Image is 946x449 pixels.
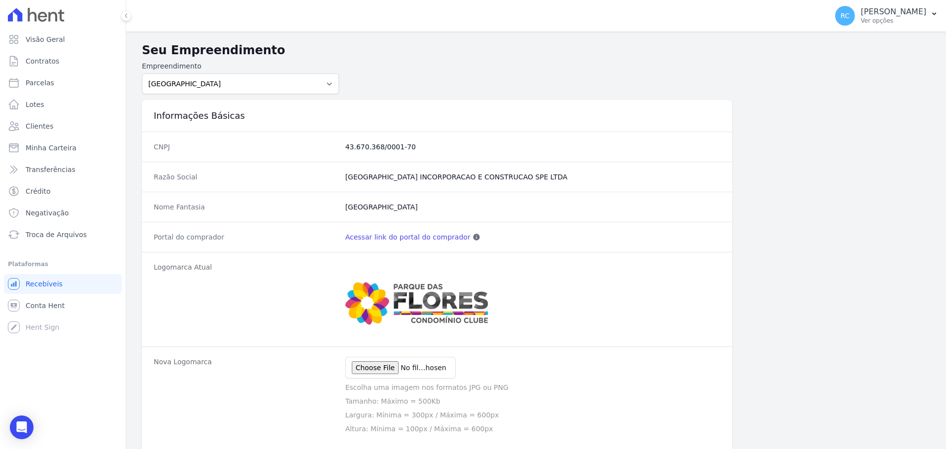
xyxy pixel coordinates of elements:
img: Captura%20de%20tela%202025-06-03%20144200.jpg [345,262,503,337]
p: Largura: Mínima = 300px / Máxima = 600px [345,410,720,420]
span: RC [841,12,850,19]
a: Clientes [4,116,122,136]
h2: Seu Empreendimento [142,41,930,59]
dd: 43.670.368/0001-70 [345,142,720,152]
a: Parcelas [4,73,122,93]
a: Conta Hent [4,296,122,315]
button: RC [PERSON_NAME] Ver opções [827,2,946,30]
span: Lotes [26,100,44,109]
a: Minha Carteira [4,138,122,158]
a: Negativação [4,203,122,223]
p: Escolha uma imagem nos formatos JPG ou PNG [345,382,720,392]
span: Clientes [26,121,53,131]
dd: [GEOGRAPHIC_DATA] [345,202,720,212]
span: Crédito [26,186,51,196]
dt: Razão Social [154,172,338,182]
span: Recebíveis [26,279,63,289]
span: Visão Geral [26,35,65,44]
a: Acessar link do portal do comprador [345,232,471,242]
label: Empreendimento [142,61,339,71]
p: [PERSON_NAME] [861,7,926,17]
a: Transferências [4,160,122,179]
dt: Logomarca Atual [154,262,338,337]
span: Parcelas [26,78,54,88]
span: Transferências [26,165,75,174]
p: Altura: Mínima = 100px / Máxima = 600px [345,424,720,434]
dt: Portal do comprador [154,232,338,242]
a: Crédito [4,181,122,201]
a: Visão Geral [4,30,122,49]
div: Open Intercom Messenger [10,415,34,439]
p: Tamanho: Máximo = 500Kb [345,396,720,406]
dd: [GEOGRAPHIC_DATA] INCORPORACAO E CONSTRUCAO SPE LTDA [345,172,720,182]
p: Ver opções [861,17,926,25]
a: Contratos [4,51,122,71]
span: Minha Carteira [26,143,76,153]
span: Conta Hent [26,301,65,311]
dt: Nova Logomarca [154,357,338,434]
span: Contratos [26,56,59,66]
a: Lotes [4,95,122,114]
div: Plataformas [8,258,118,270]
a: Troca de Arquivos [4,225,122,244]
a: Recebíveis [4,274,122,294]
h3: Informações Básicas [154,110,720,122]
span: Negativação [26,208,69,218]
span: Troca de Arquivos [26,230,87,240]
dt: CNPJ [154,142,338,152]
dt: Nome Fantasia [154,202,338,212]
